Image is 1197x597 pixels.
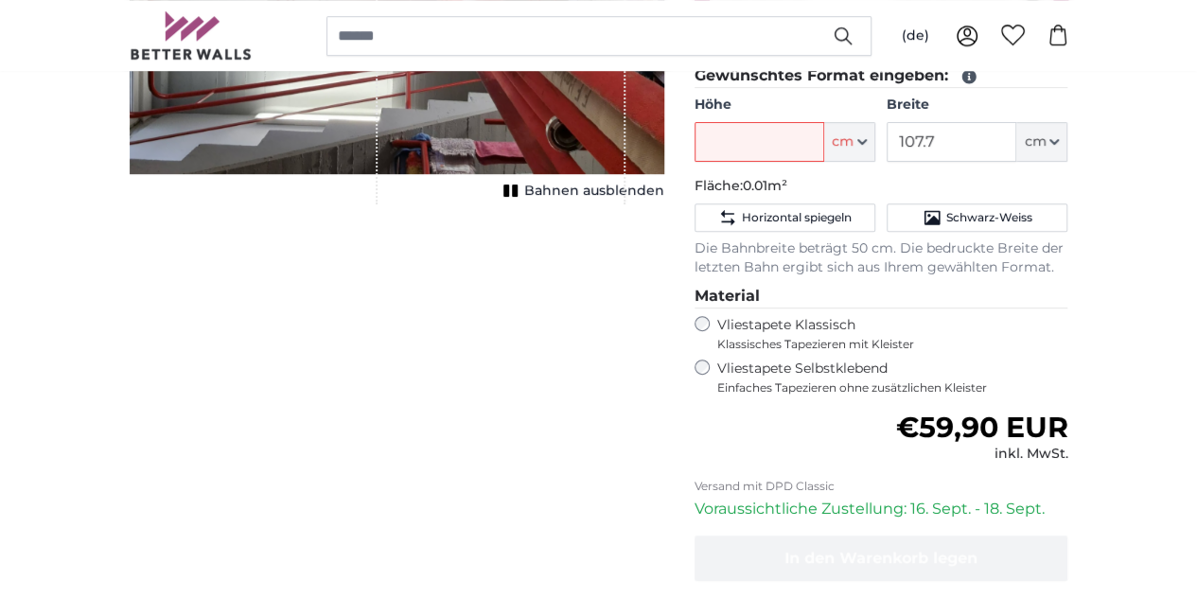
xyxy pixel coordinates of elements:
[887,96,1067,114] label: Breite
[695,498,1068,520] p: Voraussichtliche Zustellung: 16. Sept. - 18. Sept.
[695,203,875,232] button: Horizontal spiegeln
[945,210,1031,225] span: Schwarz-Weiss
[130,11,253,60] img: Betterwalls
[695,285,1068,308] legend: Material
[695,177,1068,196] p: Fläche:
[887,203,1067,232] button: Schwarz-Weiss
[832,132,854,151] span: cm
[895,410,1067,445] span: €59,90 EUR
[887,19,944,53] button: (de)
[824,122,875,162] button: cm
[743,177,787,194] span: 0.01m²
[784,549,977,567] span: In den Warenkorb legen
[695,536,1068,581] button: In den Warenkorb legen
[695,96,875,114] label: Höhe
[1024,132,1046,151] span: cm
[695,64,1068,88] legend: Gewünschtes Format eingeben:
[717,337,1052,352] span: Klassisches Tapezieren mit Kleister
[717,380,1068,395] span: Einfaches Tapezieren ohne zusätzlichen Kleister
[1016,122,1067,162] button: cm
[695,239,1068,277] p: Die Bahnbreite beträgt 50 cm. Die bedruckte Breite der letzten Bahn ergibt sich aus Ihrem gewählt...
[717,360,1068,395] label: Vliestapete Selbstklebend
[895,445,1067,464] div: inkl. MwSt.
[695,479,1068,494] p: Versand mit DPD Classic
[717,316,1052,352] label: Vliestapete Klassisch
[741,210,851,225] span: Horizontal spiegeln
